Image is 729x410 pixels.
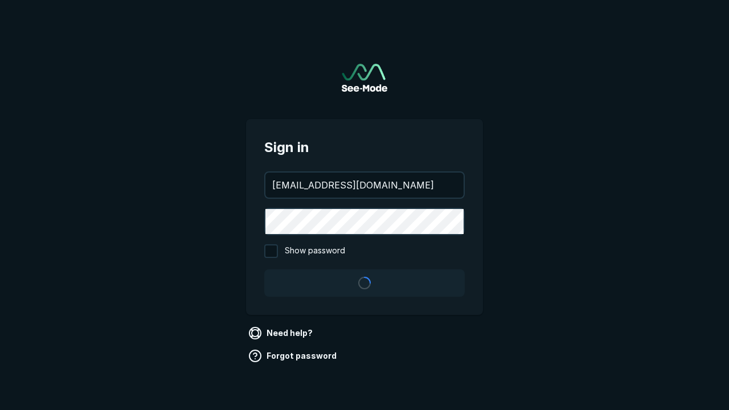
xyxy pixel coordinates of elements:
input: your@email.com [265,173,464,198]
a: Forgot password [246,347,341,365]
a: Need help? [246,324,317,342]
span: Show password [285,244,345,258]
img: See-Mode Logo [342,64,387,92]
span: Sign in [264,137,465,158]
a: Go to sign in [342,64,387,92]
